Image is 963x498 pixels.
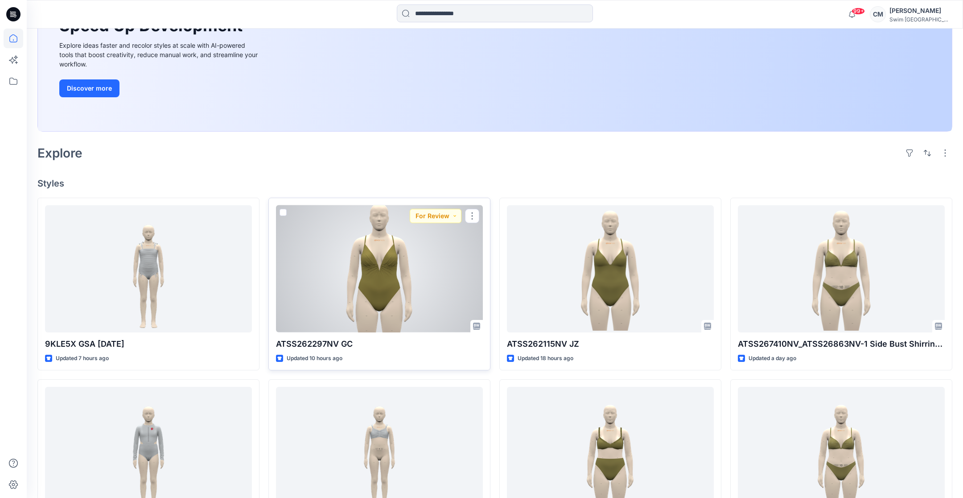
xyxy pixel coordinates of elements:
p: Updated 7 hours ago [56,354,109,363]
div: Swim [GEOGRAPHIC_DATA] [889,16,952,23]
h2: Explore [37,146,82,160]
a: ATSS262115NV JZ [507,205,714,332]
p: Updated a day ago [749,354,796,363]
div: Explore ideas faster and recolor styles at scale with AI-powered tools that boost creativity, red... [59,41,260,69]
div: CM [870,6,886,22]
p: ATSS267410NV_ATSS26863NV-1 Side Bust Shirring Version [738,338,945,350]
p: ATSS262297NV GC [276,338,483,350]
a: 9KLE5X GSA 2025.07.31 [45,205,252,332]
span: 99+ [852,8,865,15]
a: ATSS262297NV GC [276,205,483,332]
div: [PERSON_NAME] [889,5,952,16]
p: Updated 10 hours ago [287,354,342,363]
h4: Styles [37,178,952,189]
a: ATSS267410NV_ATSS26863NV-1 Side Bust Shirring Version [738,205,945,332]
p: Updated 18 hours ago [518,354,573,363]
a: Discover more [59,79,260,97]
button: Discover more [59,79,119,97]
p: ATSS262115NV JZ [507,338,714,350]
p: 9KLE5X GSA [DATE] [45,338,252,350]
